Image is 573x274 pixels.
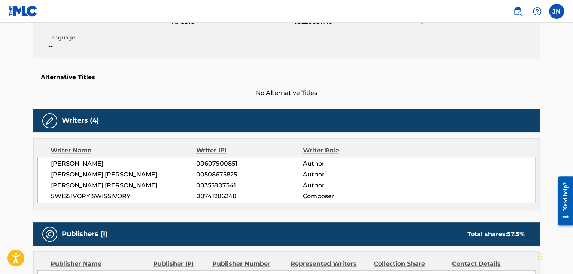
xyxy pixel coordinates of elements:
img: search [513,7,522,16]
div: Help [530,4,545,19]
span: Composer [303,192,400,201]
img: Publishers [45,230,54,239]
span: 00741286248 [196,192,303,201]
h5: Alternative Titles [41,74,532,81]
div: Publisher Name [51,259,148,268]
span: No Alternative Titles [33,89,540,98]
span: SWISSIVORY SWISSIVORY [51,192,196,201]
span: 00508675825 [196,170,303,179]
div: User Menu [549,4,564,19]
div: Contact Details [452,259,525,268]
div: Collection Share [374,259,446,268]
span: Author [303,170,400,179]
div: Total shares: [467,230,525,239]
img: Writers [45,116,54,125]
div: Represented Writers [291,259,368,268]
span: 00607900851 [196,159,303,168]
span: [PERSON_NAME] [51,159,196,168]
img: MLC Logo [9,6,38,17]
iframe: Resource Center [552,171,573,231]
div: Publisher IPI [153,259,206,268]
span: Language [48,34,169,42]
span: Author [303,181,400,190]
span: [PERSON_NAME] [PERSON_NAME] [51,181,196,190]
h5: Writers (4) [62,116,99,125]
span: [PERSON_NAME] [PERSON_NAME] [51,170,196,179]
div: Publisher Number [212,259,285,268]
div: Drag [538,245,542,268]
div: Writer IPI [196,146,303,155]
div: Writer Name [51,146,196,155]
span: 00355907341 [196,181,303,190]
h5: Publishers (1) [62,230,107,238]
span: 57.5 % [507,230,525,238]
img: help [533,7,542,16]
iframe: Chat Widget [536,238,573,274]
a: Public Search [510,4,525,19]
span: Author [303,159,400,168]
span: -- [48,42,169,51]
div: Writer Role [303,146,400,155]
